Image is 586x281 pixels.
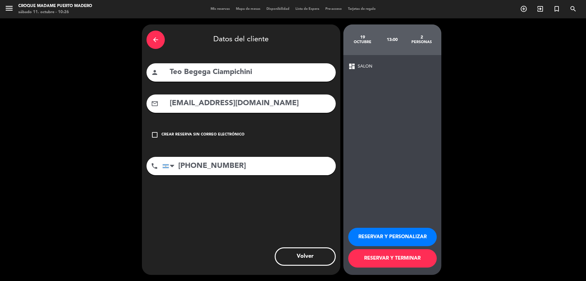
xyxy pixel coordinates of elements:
[151,69,158,76] i: person
[292,7,322,11] span: Lista de Espera
[348,249,437,268] button: RESERVAR Y TERMINAR
[163,157,177,175] div: Argentina: +54
[5,4,14,15] button: menu
[263,7,292,11] span: Disponibilidad
[553,5,560,13] i: turned_in_not
[162,157,336,175] input: Número de teléfono...
[208,7,233,11] span: Mis reservas
[18,9,92,15] div: sábado 11. octubre - 10:26
[537,5,544,13] i: exit_to_app
[169,97,331,110] input: Email del cliente
[5,4,14,13] i: menu
[275,247,336,266] button: Volver
[152,36,159,43] i: arrow_back
[161,132,244,138] div: Crear reserva sin correo electrónico
[345,7,379,11] span: Tarjetas de regalo
[348,40,378,45] div: octubre
[358,63,372,70] span: SALON
[377,29,407,50] div: 13:00
[348,63,356,70] span: dashboard
[348,228,437,246] button: RESERVAR Y PERSONALIZAR
[407,40,436,45] div: personas
[348,35,378,40] div: 19
[520,5,527,13] i: add_circle_outline
[169,66,331,79] input: Nombre del cliente
[151,100,158,107] i: mail_outline
[322,7,345,11] span: Pre-acceso
[151,131,158,139] i: check_box_outline_blank
[407,35,436,40] div: 2
[233,7,263,11] span: Mapa de mesas
[18,3,92,9] div: Croque Madame Puerto Madero
[146,29,336,50] div: Datos del cliente
[570,5,577,13] i: search
[151,162,158,170] i: phone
